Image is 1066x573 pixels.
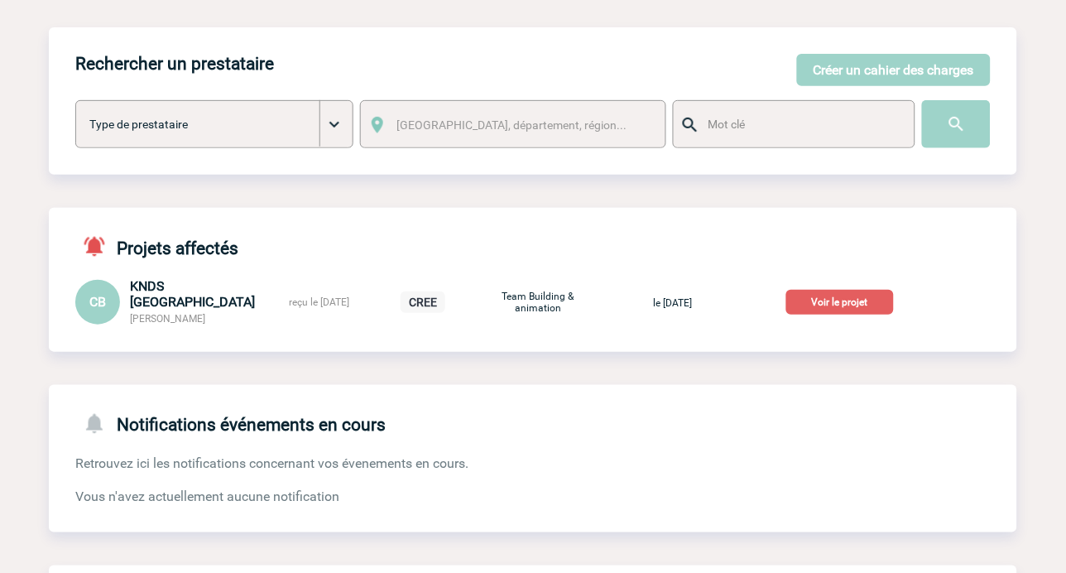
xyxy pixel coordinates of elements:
p: CREE [401,291,445,313]
p: Voir le projet [786,290,894,315]
input: Submit [922,100,991,148]
input: Mot clé [703,113,900,135]
span: reçu le [DATE] [289,296,349,308]
span: Retrouvez ici les notifications concernant vos évenements en cours. [75,455,468,471]
span: le [DATE] [654,297,693,309]
span: CB [89,294,106,310]
img: notifications-24-px-g.png [82,412,117,436]
h4: Rechercher un prestataire [75,54,274,74]
img: notifications-active-24-px-r.png [82,234,117,258]
span: [PERSON_NAME] [130,313,205,325]
span: Vous n'avez actuellement aucune notification [75,489,339,504]
h4: Projets affectés [75,234,238,258]
span: [GEOGRAPHIC_DATA], département, région... [397,118,627,132]
span: KNDS [GEOGRAPHIC_DATA] [130,278,255,310]
a: Voir le projet [786,293,900,309]
p: Team Building & animation [497,291,579,314]
h4: Notifications événements en cours [75,412,386,436]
